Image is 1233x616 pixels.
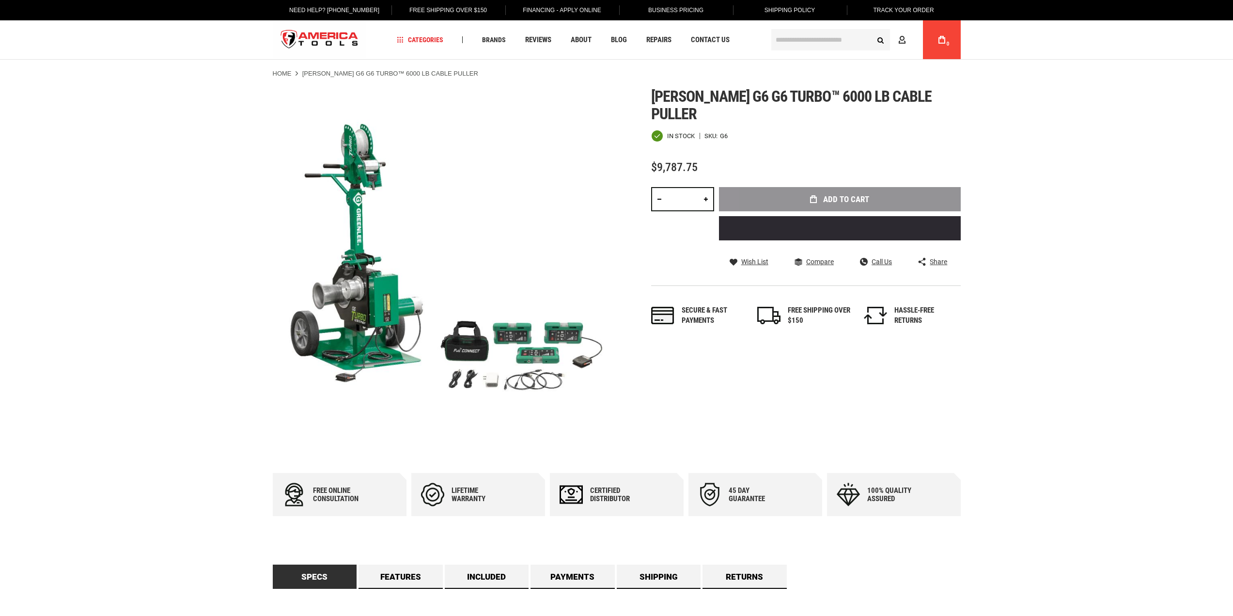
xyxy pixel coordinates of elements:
[864,307,887,324] img: returns
[806,258,834,265] span: Compare
[273,88,617,432] img: main product photo
[765,7,815,14] span: Shipping Policy
[531,565,615,589] a: Payments
[478,33,510,47] a: Brands
[590,487,648,503] div: Certified Distributor
[651,160,698,174] span: $9,787.75
[521,33,556,47] a: Reviews
[313,487,371,503] div: Free online consultation
[273,22,367,58] img: America Tools
[452,487,510,503] div: Lifetime warranty
[702,565,787,589] a: Returns
[894,305,957,326] div: HASSLE-FREE RETURNS
[525,36,551,44] span: Reviews
[691,36,730,44] span: Contact Us
[872,31,890,49] button: Search
[273,22,367,58] a: store logo
[571,36,592,44] span: About
[482,36,506,43] span: Brands
[930,258,947,265] span: Share
[651,307,674,324] img: payments
[788,305,851,326] div: FREE SHIPPING OVER $150
[611,36,627,44] span: Blog
[392,33,448,47] a: Categories
[617,565,701,589] a: Shipping
[566,33,596,47] a: About
[607,33,631,47] a: Blog
[730,257,768,266] a: Wish List
[687,33,734,47] a: Contact Us
[642,33,676,47] a: Repairs
[445,565,529,589] a: Included
[273,69,292,78] a: Home
[651,87,932,123] span: [PERSON_NAME] g6 g6 turbo™ 6000 lb cable puller
[651,130,695,142] div: Availability
[757,307,780,324] img: shipping
[704,133,720,139] strong: SKU
[667,133,695,139] span: In stock
[682,305,745,326] div: Secure & fast payments
[947,41,950,47] span: 0
[872,258,892,265] span: Call Us
[867,487,925,503] div: 100% quality assured
[741,258,768,265] span: Wish List
[397,36,443,43] span: Categories
[720,133,728,139] div: G6
[860,257,892,266] a: Call Us
[933,20,951,59] a: 0
[795,257,834,266] a: Compare
[729,487,787,503] div: 45 day Guarantee
[273,565,357,589] a: Specs
[646,36,671,44] span: Repairs
[302,70,478,77] strong: [PERSON_NAME] G6 G6 TURBO™ 6000 LB CABLE PULLER
[359,565,443,589] a: Features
